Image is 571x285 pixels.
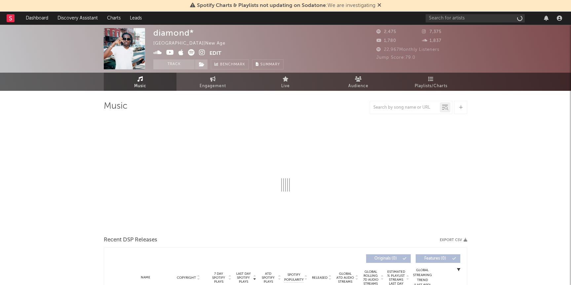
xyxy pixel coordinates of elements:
[200,82,226,90] span: Engagement
[153,59,195,69] button: Track
[420,257,450,261] span: Features ( 0 )
[348,82,368,90] span: Audience
[376,39,396,43] span: 1,780
[209,49,221,57] button: Edit
[284,272,304,282] span: Spotify Popularity
[210,272,227,284] span: 7 Day Spotify Plays
[376,55,415,60] span: Jump Score: 79.0
[211,59,249,69] a: Benchmark
[422,39,441,43] span: 1,837
[197,3,326,8] span: Spotify Charts & Playlists not updating on Sodatone
[366,254,411,263] button: Originals(0)
[312,276,327,280] span: Released
[336,272,354,284] span: Global ATD Audio Streams
[124,275,167,280] div: Name
[370,257,401,261] span: Originals ( 0 )
[259,272,277,284] span: ATD Spotify Plays
[104,73,176,91] a: Music
[376,30,396,34] span: 2,475
[134,82,146,90] span: Music
[281,82,290,90] span: Live
[177,276,196,280] span: Copyright
[153,28,194,38] div: diamond*
[260,63,280,66] span: Summary
[21,12,53,25] a: Dashboard
[53,12,102,25] a: Discovery Assistant
[125,12,146,25] a: Leads
[153,40,241,48] div: [GEOGRAPHIC_DATA] | New Age
[220,61,245,69] span: Benchmark
[415,82,447,90] span: Playlists/Charts
[249,73,322,91] a: Live
[252,59,284,69] button: Summary
[197,3,375,8] span: : We are investigating
[176,73,249,91] a: Engagement
[235,272,252,284] span: Last Day Spotify Plays
[370,105,440,110] input: Search by song name or URL
[422,30,441,34] span: 7,375
[416,254,460,263] button: Features(0)
[440,238,467,242] button: Export CSV
[322,73,395,91] a: Audience
[376,48,439,52] span: 22,967 Monthly Listeners
[104,236,157,244] span: Recent DSP Releases
[102,12,125,25] a: Charts
[377,3,381,8] span: Dismiss
[426,14,525,22] input: Search for artists
[395,73,467,91] a: Playlists/Charts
